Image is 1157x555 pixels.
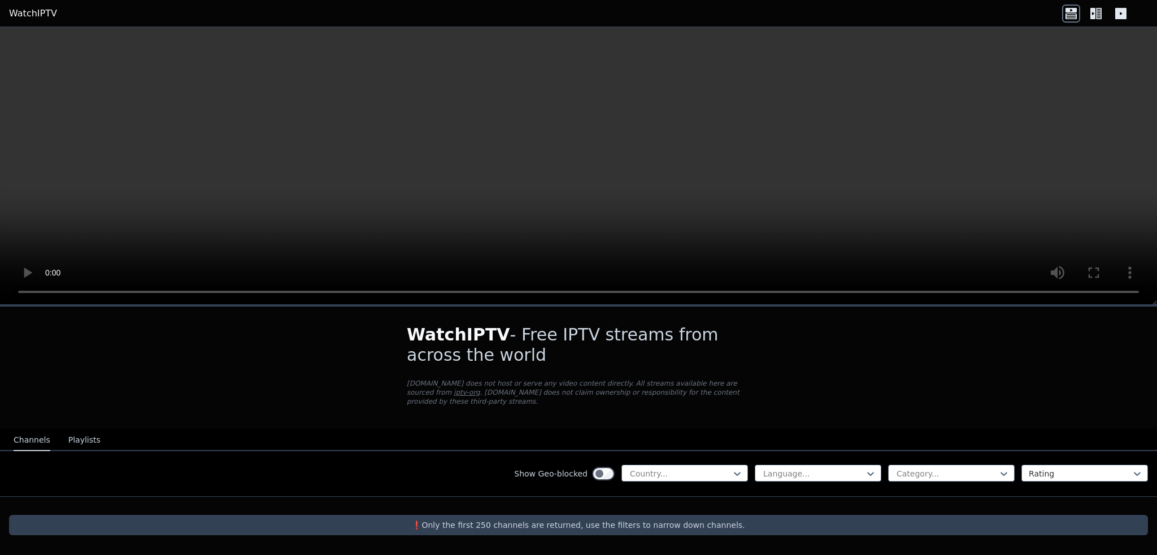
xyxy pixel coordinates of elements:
[407,325,510,344] span: WatchIPTV
[514,468,588,479] label: Show Geo-blocked
[14,430,50,451] button: Channels
[68,430,101,451] button: Playlists
[14,519,1143,531] p: ❗️Only the first 250 channels are returned, use the filters to narrow down channels.
[407,325,750,365] h1: - Free IPTV streams from across the world
[9,7,57,20] a: WatchIPTV
[454,388,480,396] a: iptv-org
[407,379,750,406] p: [DOMAIN_NAME] does not host or serve any video content directly. All streams available here are s...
